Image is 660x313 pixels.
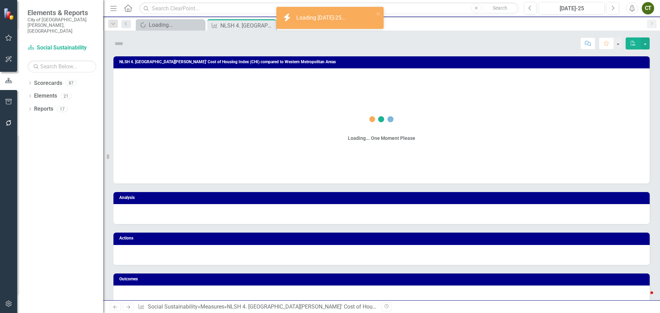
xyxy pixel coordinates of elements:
[27,60,96,72] input: Search Below...
[57,106,68,112] div: 17
[119,277,646,281] h3: Outcomes
[637,290,653,306] iframe: Intercom live chat
[376,10,381,18] button: close
[200,303,224,310] a: Measures
[60,93,71,99] div: 21
[493,5,507,11] span: Search
[137,21,203,29] a: Loading...
[113,38,124,49] img: Not Defined
[348,135,415,142] div: Loading... One Moment Please
[138,303,376,311] div: » »
[27,44,96,52] a: Social Sustainability
[27,17,96,34] small: City of [GEOGRAPHIC_DATA][PERSON_NAME], [GEOGRAPHIC_DATA]
[483,3,517,13] button: Search
[34,92,57,100] a: Elements
[66,80,77,86] div: 87
[541,4,602,13] div: [DATE]-25
[148,303,198,310] a: Social Sustainability
[220,21,274,30] div: NLSH 4. [GEOGRAPHIC_DATA][PERSON_NAME]' Cost of Housing Index (CHI) compared to Western Metropoli...
[34,79,62,87] a: Scorecards
[642,2,654,14] button: CT
[139,2,519,14] input: Search ClearPoint...
[119,60,646,64] h3: NLSH 4. [GEOGRAPHIC_DATA][PERSON_NAME]' Cost of Housing Index (CHI) compared to Western Metropoli...
[149,21,203,29] div: Loading...
[227,303,511,310] div: NLSH 4. [GEOGRAPHIC_DATA][PERSON_NAME]' Cost of Housing Index (CHI) compared to Western Metropoli...
[539,2,605,14] button: [DATE]-25
[34,105,53,113] a: Reports
[296,14,347,22] div: Loading [DATE]-25...
[3,8,15,20] img: ClearPoint Strategy
[119,195,646,200] h3: Analysis
[119,236,646,241] h3: Actions
[27,9,96,17] span: Elements & Reports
